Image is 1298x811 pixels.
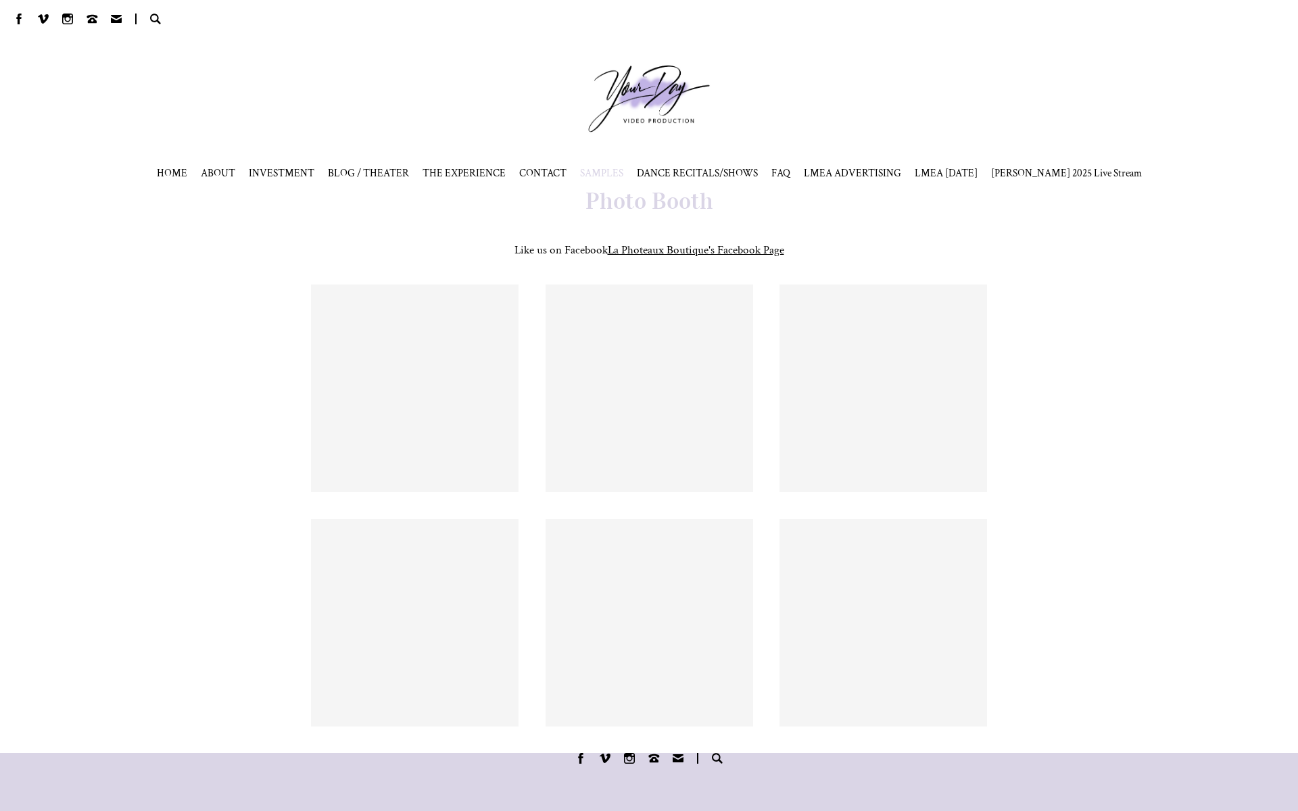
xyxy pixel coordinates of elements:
[637,166,758,180] span: DANCE RECITALS/SHOWS
[608,243,784,257] a: La Photeaux Boutique's Facebook Page
[519,166,567,180] a: CONTACT
[915,166,978,180] a: LMEA [DATE]
[568,45,730,153] a: Your Day Production Logo
[804,166,901,180] a: LMEA ADVERTISING
[249,166,314,180] a: INVESTMENT
[311,187,987,216] h1: Photo Booth
[580,166,623,180] span: SAMPLES
[314,243,984,257] p: Like us on Facebook
[201,166,235,180] a: ABOUT
[423,166,506,180] a: THE EXPERIENCE
[991,166,1142,180] a: [PERSON_NAME] 2025 Live Stream
[771,166,790,180] a: FAQ
[157,166,187,180] a: HOME
[328,166,409,180] a: BLOG / THEATER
